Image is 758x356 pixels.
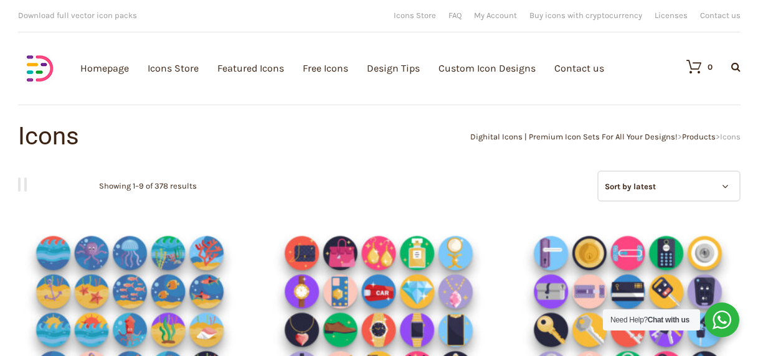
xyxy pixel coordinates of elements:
a: Dighital Icons | Premium Icon Sets For All Your Designs! [470,132,678,141]
div: > > [379,133,741,141]
a: Icons Store [394,11,436,19]
span: Icons [720,132,741,141]
span: Need Help? [610,316,689,324]
span: Download full vector icon packs [18,11,137,20]
a: 0 [674,59,713,74]
a: Contact us [700,11,741,19]
h1: Icons [18,124,379,149]
a: FAQ [448,11,462,19]
a: My Account [474,11,517,19]
a: Licenses [655,11,688,19]
strong: Chat with us [648,316,689,324]
div: 0 [708,63,713,71]
p: Showing 1–9 of 378 results [99,171,197,202]
a: Products [682,132,716,141]
a: Buy icons with cryptocurrency [529,11,642,19]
